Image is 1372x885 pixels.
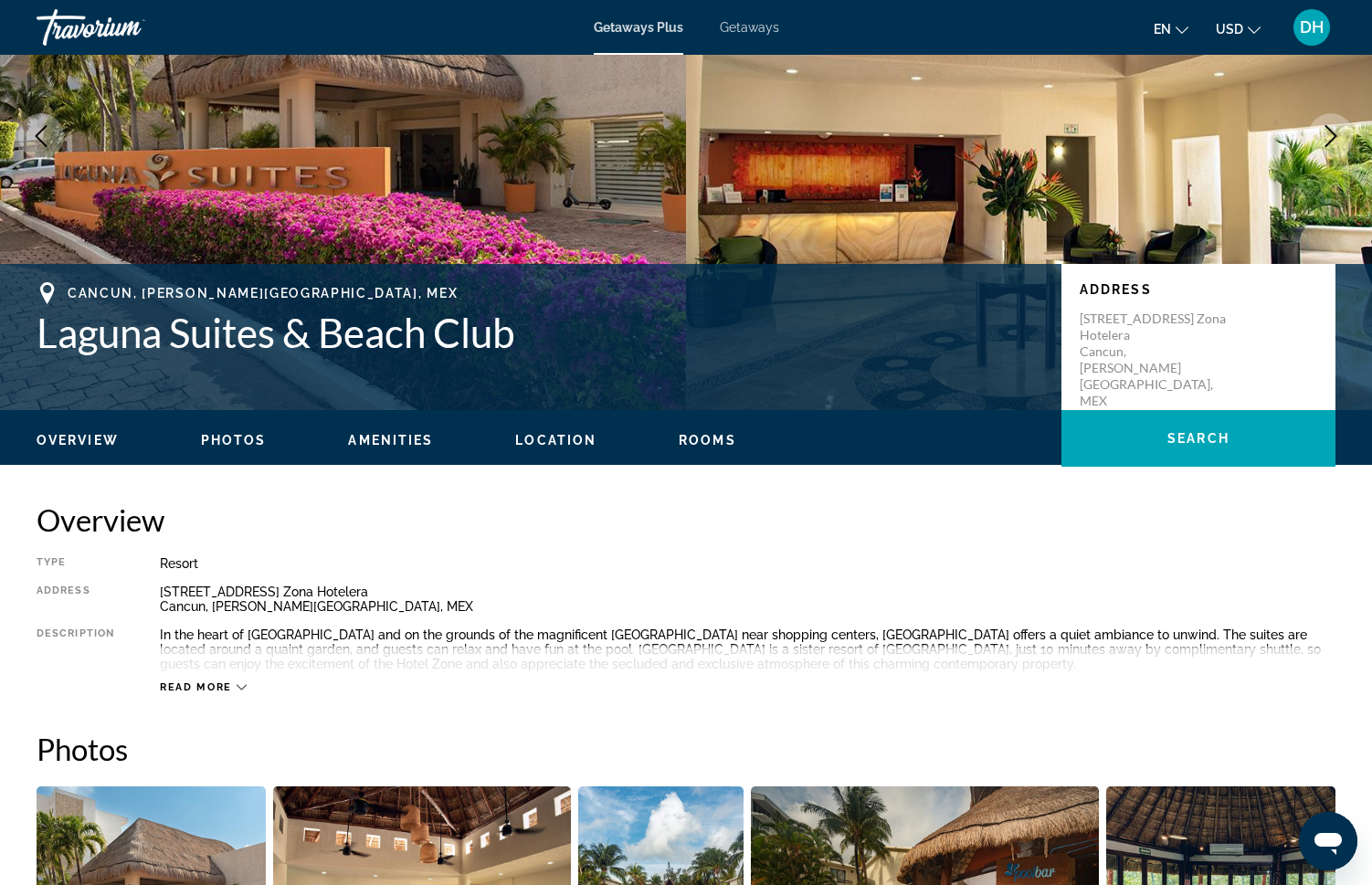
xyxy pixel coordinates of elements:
span: Amenities [348,433,433,448]
iframe: Button to launch messaging window [1299,812,1357,870]
button: Overview [37,432,119,448]
div: In the heart of [GEOGRAPHIC_DATA] and on the grounds of the magnificent [GEOGRAPHIC_DATA] near sh... [160,627,1335,671]
h2: Overview [37,501,1335,538]
span: Cancun, [PERSON_NAME][GEOGRAPHIC_DATA], MEX [68,286,458,300]
h2: Photos [37,731,1335,767]
button: Read more [160,680,247,694]
h1: Laguna Suites & Beach Club [37,309,1043,356]
button: Rooms [679,432,736,448]
a: Getaways [720,20,779,35]
button: Previous image [18,113,64,159]
span: Location [515,433,596,448]
span: Read more [160,681,232,693]
div: [STREET_ADDRESS] Zona Hotelera Cancun, [PERSON_NAME][GEOGRAPHIC_DATA], MEX [160,585,1335,614]
span: DH [1300,18,1324,37]
p: [STREET_ADDRESS] Zona Hotelera Cancun, [PERSON_NAME][GEOGRAPHIC_DATA], MEX [1080,311,1226,409]
a: Travorium [37,4,219,51]
button: Amenities [348,432,433,448]
button: Change language [1154,16,1188,42]
span: Overview [37,433,119,448]
button: Change currency [1216,16,1261,42]
span: Search [1167,431,1230,446]
span: Rooms [679,433,736,448]
div: Description [37,627,114,671]
div: Address [37,585,114,614]
button: Photos [201,432,267,448]
div: Resort [160,556,1335,571]
span: Photos [201,433,267,448]
button: User Menu [1288,8,1335,47]
p: Address [1080,282,1317,297]
button: Next image [1308,113,1354,159]
button: Location [515,432,596,448]
span: en [1154,22,1171,37]
a: Getaways Plus [594,20,683,35]
div: Type [37,556,114,571]
button: Search [1061,410,1335,467]
span: USD [1216,22,1243,37]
